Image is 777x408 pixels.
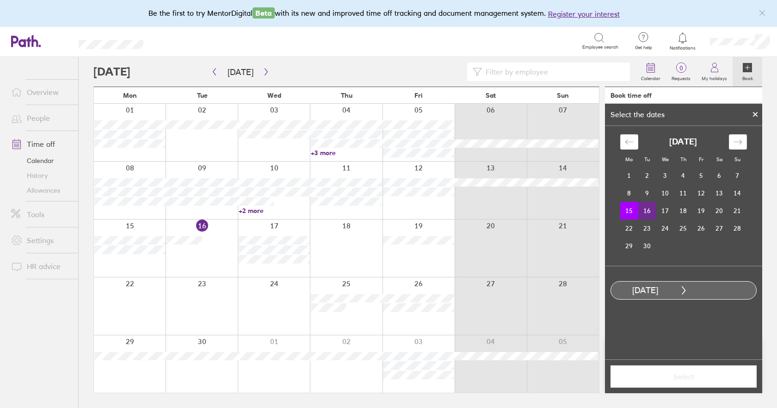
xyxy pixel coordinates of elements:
[4,205,78,224] a: Tools
[656,220,674,237] td: Choose Wednesday, September 24, 2025 as your check-out date. It’s available.
[620,167,638,184] td: Choose Monday, September 1, 2025 as your check-out date. It’s available.
[716,156,722,163] small: Sa
[728,220,746,237] td: Choose Sunday, September 28, 2025 as your check-out date. It’s available.
[666,73,696,82] label: Requests
[692,184,710,202] td: Choose Friday, September 12, 2025 as your check-out date. It’s available.
[548,8,620,19] button: Register your interest
[4,153,78,168] a: Calendar
[734,156,740,163] small: Su
[610,126,757,266] div: Calendar
[728,202,746,220] td: Choose Sunday, September 21, 2025 as your check-out date. It’s available.
[710,167,728,184] td: Choose Saturday, September 6, 2025 as your check-out date. It’s available.
[692,167,710,184] td: Choose Friday, September 5, 2025 as your check-out date. It’s available.
[638,167,656,184] td: Choose Tuesday, September 2, 2025 as your check-out date. It’s available.
[4,135,78,153] a: Time off
[669,137,697,147] strong: [DATE]
[168,37,192,45] div: Search
[605,110,670,119] div: Select the dates
[148,7,629,19] div: Be the first to try MentorDigital with its new and improved time off tracking and document manage...
[635,57,666,87] a: Calendar
[729,134,747,150] div: Move forward to switch to the next month.
[674,202,692,220] td: Choose Thursday, September 18, 2025 as your check-out date. It’s available.
[674,184,692,202] td: Choose Thursday, September 11, 2025 as your check-out date. It’s available.
[692,202,710,220] td: Choose Friday, September 19, 2025 as your check-out date. It’s available.
[733,57,762,87] a: Book
[617,372,750,381] span: Select
[197,92,208,99] span: Tue
[610,365,757,388] button: Select
[620,134,638,150] div: Move backward to switch to the previous month.
[656,184,674,202] td: Choose Wednesday, September 10, 2025 as your check-out date. It’s available.
[674,167,692,184] td: Choose Thursday, September 4, 2025 as your check-out date. It’s available.
[220,64,261,80] button: [DATE]
[620,220,638,237] td: Choose Monday, September 22, 2025 as your check-out date. It’s available.
[710,202,728,220] td: Choose Saturday, September 20, 2025 as your check-out date. It’s available.
[482,63,624,81] input: Filter by employee
[486,92,496,99] span: Sat
[674,220,692,237] td: Choose Thursday, September 25, 2025 as your check-out date. It’s available.
[123,92,137,99] span: Mon
[696,73,733,82] label: My holidays
[4,168,78,183] a: History
[620,237,638,255] td: Choose Monday, September 29, 2025 as your check-out date. It’s available.
[4,183,78,198] a: Allowances
[638,184,656,202] td: Choose Tuesday, September 9, 2025 as your check-out date. It’s available.
[267,92,281,99] span: Wed
[341,92,352,99] span: Thu
[4,257,78,276] a: HR advice
[638,202,656,220] td: Choose Tuesday, September 16, 2025 as your check-out date. It’s available.
[4,109,78,127] a: People
[699,156,703,163] small: Fr
[4,83,78,101] a: Overview
[666,64,696,72] span: 0
[666,57,696,87] a: 0Requests
[629,45,659,50] span: Get help
[414,92,423,99] span: Fri
[662,156,669,163] small: We
[656,167,674,184] td: Choose Wednesday, September 3, 2025 as your check-out date. It’s available.
[692,220,710,237] td: Choose Friday, September 26, 2025 as your check-out date. It’s available.
[638,220,656,237] td: Choose Tuesday, September 23, 2025 as your check-out date. It’s available.
[638,237,656,255] td: Choose Tuesday, September 30, 2025 as your check-out date. It’s available.
[696,57,733,87] a: My holidays
[620,202,638,220] td: Selected as start date. Monday, September 15, 2025
[644,156,650,163] small: Tu
[680,156,686,163] small: Th
[656,202,674,220] td: Choose Wednesday, September 17, 2025 as your check-out date. It’s available.
[557,92,569,99] span: Sun
[611,286,679,295] div: [DATE]
[311,149,382,157] a: +3 more
[737,73,758,82] label: Book
[710,184,728,202] td: Choose Saturday, September 13, 2025 as your check-out date. It’s available.
[728,184,746,202] td: Choose Sunday, September 14, 2025 as your check-out date. It’s available.
[625,156,633,163] small: Mo
[610,92,652,99] div: Book time off
[239,207,310,215] a: +2 more
[710,220,728,237] td: Choose Saturday, September 27, 2025 as your check-out date. It’s available.
[668,31,698,51] a: Notifications
[253,7,275,19] span: Beta
[668,45,698,51] span: Notifications
[620,184,638,202] td: Choose Monday, September 8, 2025 as your check-out date. It’s available.
[635,73,666,82] label: Calendar
[4,231,78,250] a: Settings
[582,44,618,50] span: Employee search
[728,167,746,184] td: Choose Sunday, September 7, 2025 as your check-out date. It’s available.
